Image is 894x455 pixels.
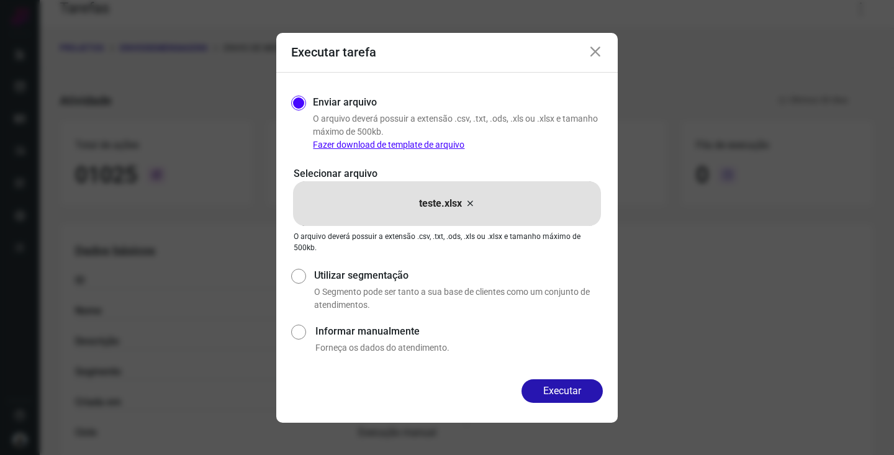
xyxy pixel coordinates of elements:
[315,341,603,354] p: Forneça os dados do atendimento.
[313,140,464,150] a: Fazer download de template de arquivo
[419,196,462,211] p: teste.xlsx
[314,268,603,283] label: Utilizar segmentação
[315,324,603,339] label: Informar manualmente
[313,95,377,110] label: Enviar arquivo
[313,112,603,151] p: O arquivo deverá possuir a extensão .csv, .txt, .ods, .xls ou .xlsx e tamanho máximo de 500kb.
[314,286,603,312] p: O Segmento pode ser tanto a sua base de clientes como um conjunto de atendimentos.
[294,231,600,253] p: O arquivo deverá possuir a extensão .csv, .txt, .ods, .xls ou .xlsx e tamanho máximo de 500kb.
[291,45,376,60] h3: Executar tarefa
[294,166,600,181] p: Selecionar arquivo
[521,379,603,403] button: Executar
